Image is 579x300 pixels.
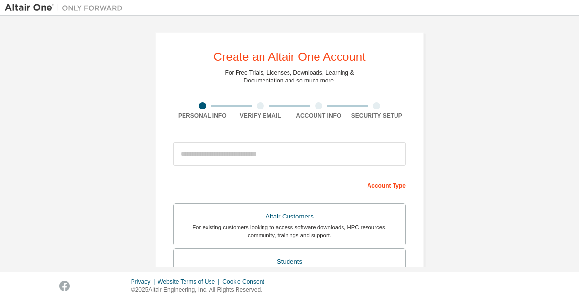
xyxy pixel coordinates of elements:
[173,177,406,192] div: Account Type
[131,278,158,286] div: Privacy
[180,210,399,223] div: Altair Customers
[232,112,290,120] div: Verify Email
[158,278,222,286] div: Website Terms of Use
[180,223,399,239] div: For existing customers looking to access software downloads, HPC resources, community, trainings ...
[289,112,348,120] div: Account Info
[59,281,70,291] img: facebook.svg
[222,278,270,286] div: Cookie Consent
[5,3,128,13] img: Altair One
[213,51,366,63] div: Create an Altair One Account
[131,286,270,294] p: © 2025 Altair Engineering, Inc. All Rights Reserved.
[225,69,354,84] div: For Free Trials, Licenses, Downloads, Learning & Documentation and so much more.
[180,255,399,269] div: Students
[348,112,406,120] div: Security Setup
[173,112,232,120] div: Personal Info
